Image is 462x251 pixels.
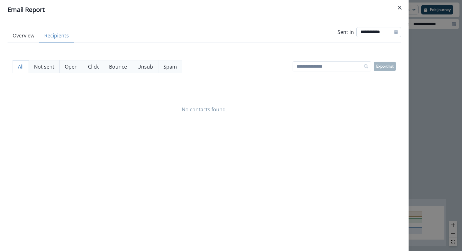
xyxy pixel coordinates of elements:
[39,29,74,42] button: Recipients
[18,63,24,70] p: All
[88,63,99,70] p: Click
[163,63,177,70] p: Spam
[8,5,401,14] div: Email Report
[13,78,396,141] div: No contacts found.
[376,64,393,69] p: Export list
[109,63,127,70] p: Bounce
[65,63,78,70] p: Open
[374,62,396,71] button: Export list
[338,28,354,36] p: Sent in
[137,63,153,70] p: Unsub
[395,3,405,13] button: Close
[8,29,39,42] button: Overview
[34,63,54,70] p: Not sent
